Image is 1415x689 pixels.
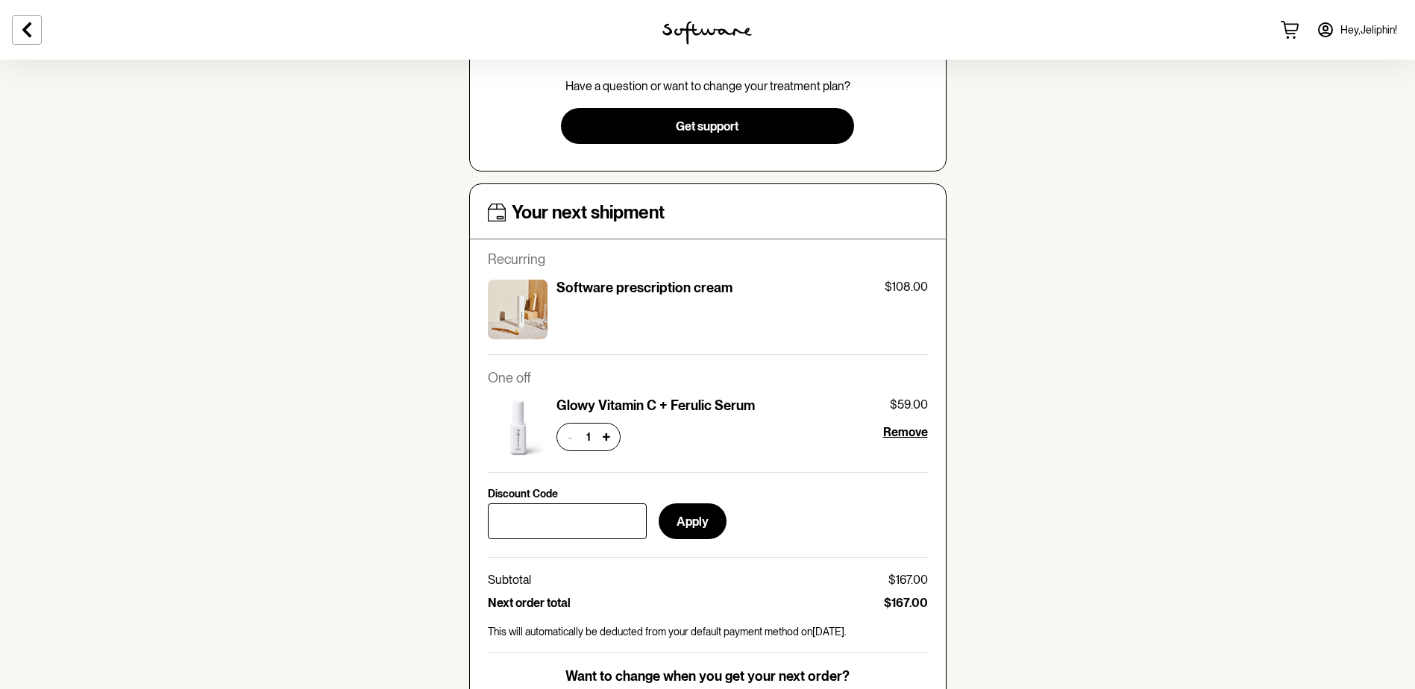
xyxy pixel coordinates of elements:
[565,668,850,685] p: Want to change when you get your next order?
[488,573,531,587] p: Subtotal
[565,79,850,93] p: Have a question or want to change your treatment plan?
[488,397,548,457] img: clx11jss800073b6d3dch2chi.png
[890,397,928,412] p: $59.00
[488,488,558,500] p: Discount Code
[512,202,665,224] h4: Your next shipment
[1308,12,1406,48] a: Hey,Jeliphin!
[561,108,854,144] button: Get support
[556,280,732,296] p: Software prescription cream
[884,596,928,610] p: $167.00
[662,21,752,45] img: software logo
[488,370,928,386] p: One off
[560,427,581,447] button: -
[1340,24,1397,37] span: Hey, Jeliphin !
[888,573,928,587] p: $167.00
[556,397,755,414] p: Glowy Vitamin C + Ferulic Serum
[581,430,596,444] span: 1
[596,427,617,447] button: +
[885,280,928,294] p: $108.00
[676,119,738,133] span: Get support
[488,626,928,638] p: This will automatically be deducted from your default payment method on [DATE] .
[488,280,548,339] img: ckr538fbk00003h5xrf5i7e73.jpg
[488,596,571,610] p: Next order total
[883,425,928,439] button: Remove
[659,503,727,539] button: Apply
[488,251,928,268] p: Recurring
